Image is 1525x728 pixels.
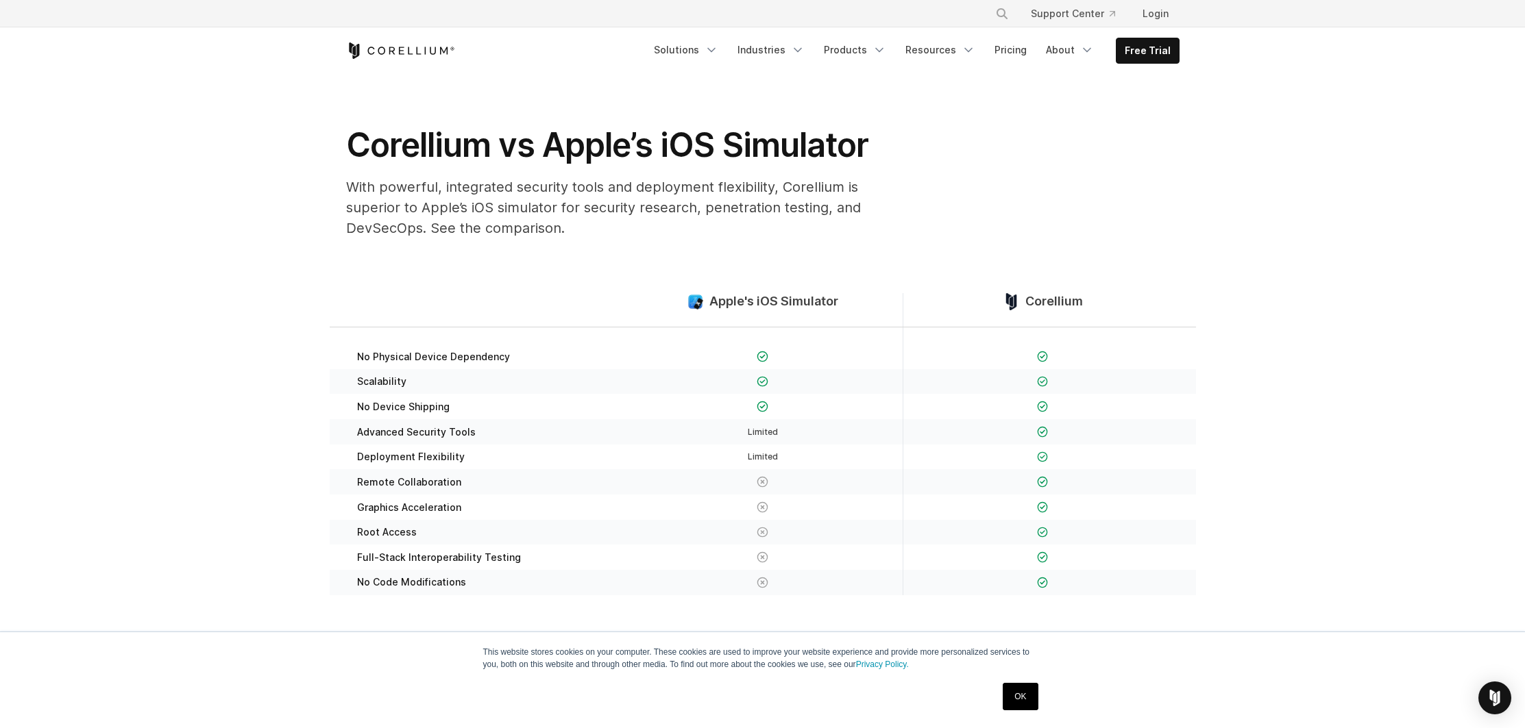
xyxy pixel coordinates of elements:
img: Checkmark [1037,501,1049,513]
img: X [757,476,768,488]
img: X [757,501,768,513]
button: Search [990,1,1014,26]
span: Full-Stack Interoperability Testing [357,551,521,564]
a: OK [1003,683,1038,710]
img: Checkmark [1037,401,1049,412]
span: Scalability [357,375,406,388]
a: Industries [729,38,813,62]
span: Corellium [1025,294,1083,310]
img: Checkmark [1037,351,1049,362]
div: Navigation Menu [646,38,1180,64]
a: Products [816,38,894,62]
a: Login [1132,1,1180,26]
span: No Device Shipping [357,401,450,413]
p: With powerful, integrated security tools and deployment flexibility, Corellium is superior to App... [346,177,894,238]
img: Checkmark [1037,476,1049,488]
span: Limited [748,451,778,462]
div: Navigation Menu [979,1,1180,26]
a: Free Trial [1117,38,1179,63]
span: Root Access [357,526,417,538]
a: Solutions [646,38,727,62]
img: X [757,577,768,588]
span: No Code Modifications [357,576,466,588]
span: Graphics Acceleration [357,501,461,514]
img: X [757,551,768,563]
a: Resources [897,38,984,62]
span: Limited [748,427,778,437]
span: Deployment Flexibility [357,451,465,463]
img: Checkmark [1037,451,1049,463]
h1: Corellium vs Apple’s iOS Simulator [346,125,894,166]
span: Apple's iOS Simulator [709,294,838,310]
a: Support Center [1020,1,1126,26]
img: X [757,527,768,538]
img: compare_ios-simulator--large [687,293,704,310]
img: Checkmark [757,351,768,362]
img: Checkmark [1037,551,1049,563]
a: About [1038,38,1102,62]
a: Corellium Home [346,42,455,59]
span: Advanced Security Tools [357,426,476,438]
span: No Physical Device Dependency [357,351,510,363]
span: Remote Collaboration [357,476,461,488]
img: Checkmark [757,376,768,388]
p: This website stores cookies on your computer. These cookies are used to improve your website expe... [483,646,1042,670]
a: Privacy Policy. [856,660,909,669]
img: Checkmark [1037,426,1049,438]
img: Checkmark [757,401,768,412]
img: Checkmark [1037,376,1049,388]
a: Pricing [986,38,1035,62]
img: Checkmark [1037,527,1049,538]
div: Open Intercom Messenger [1478,681,1511,714]
img: Checkmark [1037,577,1049,588]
